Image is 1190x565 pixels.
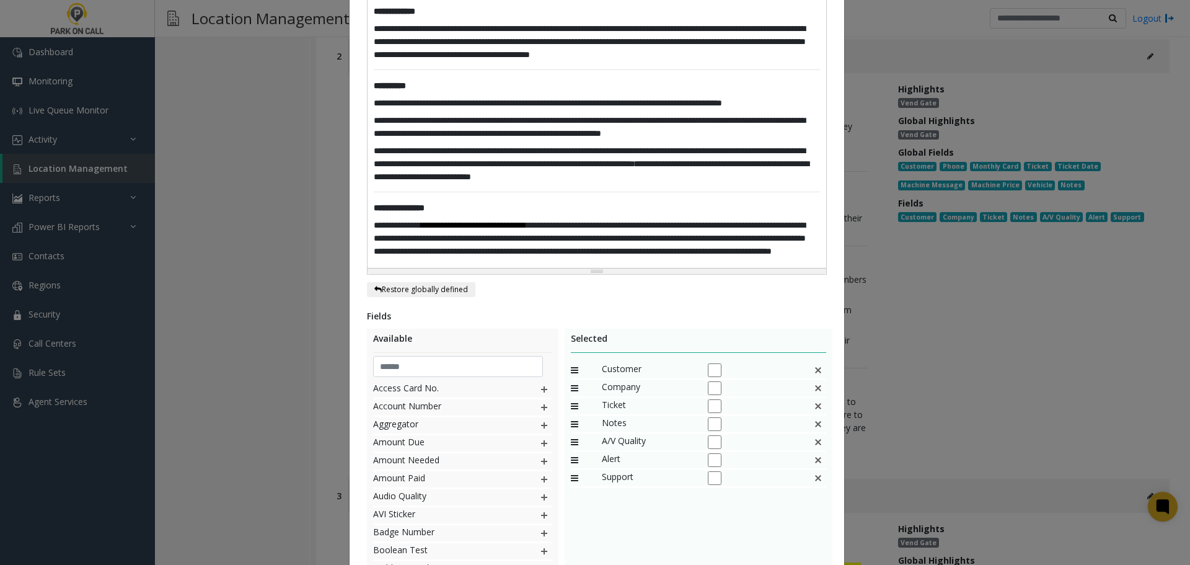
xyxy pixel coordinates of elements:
[373,435,514,452] span: Amount Due
[539,417,549,434] img: plusIcon.svg
[373,453,514,469] span: Amount Needed
[373,525,514,541] span: Badge Number
[539,435,549,452] img: plusIcon.svg
[602,470,695,486] span: Support
[539,471,549,487] img: plusIcon.svg
[813,452,823,468] img: This is a default field and cannot be deleted.
[813,362,823,378] img: false
[813,398,823,414] img: false
[367,282,475,297] button: Restore globally defined
[602,434,695,450] span: A/V Quality
[539,507,549,523] img: plusIcon.svg
[813,470,823,486] img: This is a default field and cannot be deleted.
[539,453,549,469] img: plusIcon.svg
[813,434,823,450] img: This is a default field and cannot be deleted.
[539,543,549,559] img: plusIcon.svg
[602,398,695,414] span: Ticket
[373,507,514,523] span: AVI Sticker
[367,309,827,323] div: Fields
[373,332,552,353] div: Available
[539,399,549,416] img: plusIcon.svg
[373,381,514,398] span: Access Card No.
[813,416,823,432] img: This is a default field and cannot be deleted.
[373,489,514,505] span: Audio Quality
[813,380,823,396] img: false
[373,399,514,416] span: Account Number
[373,417,514,434] span: Aggregator
[602,416,695,432] span: Notes
[373,471,514,487] span: Amount Paid
[602,380,695,396] span: Company
[602,362,695,378] span: Customer
[602,452,695,468] span: Alert
[539,489,549,505] img: plusIcon.svg
[373,543,514,559] span: Boolean Test
[539,381,549,398] img: plusIcon.svg
[571,332,827,353] div: Selected
[368,269,826,274] div: Resize
[539,525,549,541] img: plusIcon.svg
